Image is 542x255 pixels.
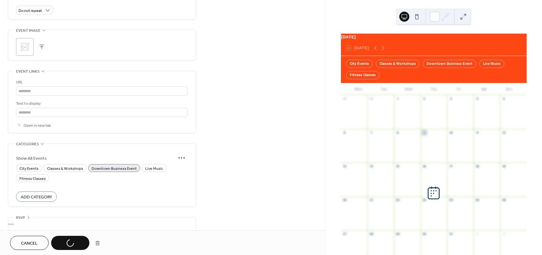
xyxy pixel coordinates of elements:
div: 17 [449,164,453,169]
div: Live Music [479,60,504,68]
div: 13 [343,164,347,169]
div: 30 [422,232,427,236]
div: 9 [422,130,427,135]
div: 25 [475,198,480,202]
div: 4 [475,97,480,101]
span: Event links [16,68,40,75]
span: Classes & Workshops [47,165,83,172]
div: 2 [502,232,506,236]
div: 14 [369,164,374,169]
div: 2 [422,97,427,101]
div: Downtown Business Event [423,60,476,68]
div: [DATE] [341,34,527,41]
div: 24 [449,198,453,202]
span: Live Music [145,165,163,172]
div: 1 [396,97,400,101]
div: Tue [371,83,396,95]
div: 20 [343,198,347,202]
div: Wed [396,83,421,95]
div: Fitness Classes [346,71,380,79]
span: City Events [19,165,39,172]
div: 11 [475,130,480,135]
div: ••• [8,217,196,230]
div: 15 [396,164,400,169]
div: Mon [346,83,371,95]
button: Cancel [10,236,49,250]
div: Sat [471,83,497,95]
div: 5 [502,97,506,101]
div: 23 [422,198,427,202]
span: Event image [16,27,40,34]
button: Add Category [16,191,57,202]
div: 27 [343,232,347,236]
span: Do not repeat [19,7,42,14]
div: 29 [396,232,400,236]
div: 19 [502,164,506,169]
span: Show All Events [16,155,175,162]
div: 30 [369,97,374,101]
div: 6 [343,130,347,135]
div: 28 [369,232,374,236]
div: 1 [475,232,480,236]
span: Open in new tab [24,122,51,129]
div: 21 [369,198,374,202]
div: Fri [446,83,471,95]
div: Text to display [16,100,187,107]
span: RSVP [16,214,25,221]
div: 10 [449,130,453,135]
div: 12 [502,130,506,135]
div: 7 [369,130,374,135]
span: Add Category [21,194,52,201]
div: Classes & Workshops [376,60,420,68]
div: City Events [346,60,373,68]
div: 18 [475,164,480,169]
span: Categories [16,141,39,147]
div: Thu [421,83,446,95]
div: ; [16,38,34,56]
span: Downtown Business Event [92,165,137,172]
div: 8 [396,130,400,135]
span: Cancel [21,240,38,247]
div: 26 [502,198,506,202]
div: 3 [449,97,453,101]
div: 16 [422,164,427,169]
div: 29 [343,97,347,101]
div: URL [16,79,187,86]
div: Sun [497,83,522,95]
div: 31 [449,232,453,236]
div: 22 [396,198,400,202]
span: Fitness Classes [19,175,46,182]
